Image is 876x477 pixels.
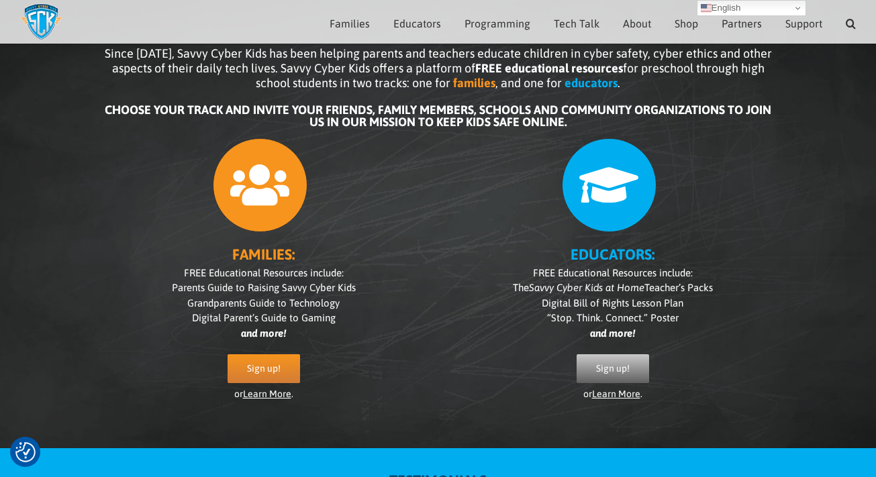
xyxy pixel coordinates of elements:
span: . [618,76,620,90]
span: or . [234,388,293,399]
span: , and one for [495,76,562,90]
span: Since [DATE], Savvy Cyber Kids has been helping parents and teachers educate children in cyber sa... [105,46,772,90]
b: families [453,76,495,90]
span: The Teacher’s Packs [513,282,713,293]
b: FAMILIES: [232,246,295,263]
span: Sign up! [596,363,630,374]
img: Savvy Cyber Kids Logo [20,3,62,40]
span: Tech Talk [554,18,599,29]
i: and more! [241,327,286,339]
span: Sign up! [247,363,281,374]
i: Savvy Cyber Kids at Home [529,282,644,293]
span: About [623,18,651,29]
span: Support [785,18,822,29]
span: Shop [675,18,698,29]
b: educators [565,76,618,90]
span: Families [330,18,370,29]
span: Educators [393,18,441,29]
span: FREE Educational Resources include: [184,267,344,278]
img: Revisit consent button [15,442,36,462]
span: Programming [465,18,530,29]
span: FREE Educational Resources include: [533,267,693,278]
a: Sign up! [577,354,649,383]
span: Grandparents Guide to Technology [187,297,340,309]
span: Parents Guide to Raising Savvy Cyber Kids [172,282,356,293]
b: EDUCATORS: [571,246,654,263]
i: and more! [590,327,635,339]
a: Learn More [592,388,640,399]
span: Digital Parent’s Guide to Gaming [192,312,336,323]
a: Sign up! [228,354,300,383]
b: FREE educational resources [475,61,623,75]
a: Learn More [243,388,291,399]
b: CHOOSE YOUR TRACK AND INVITE YOUR FRIENDS, FAMILY MEMBERS, SCHOOLS AND COMMUNITY ORGANIZATIONS TO... [105,103,771,129]
span: or . [583,388,642,399]
span: Partners [722,18,762,29]
img: en [701,3,712,13]
span: “Stop. Think. Connect.” Poster [547,312,679,323]
span: Digital Bill of Rights Lesson Plan [542,297,683,309]
button: Consent Preferences [15,442,36,462]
